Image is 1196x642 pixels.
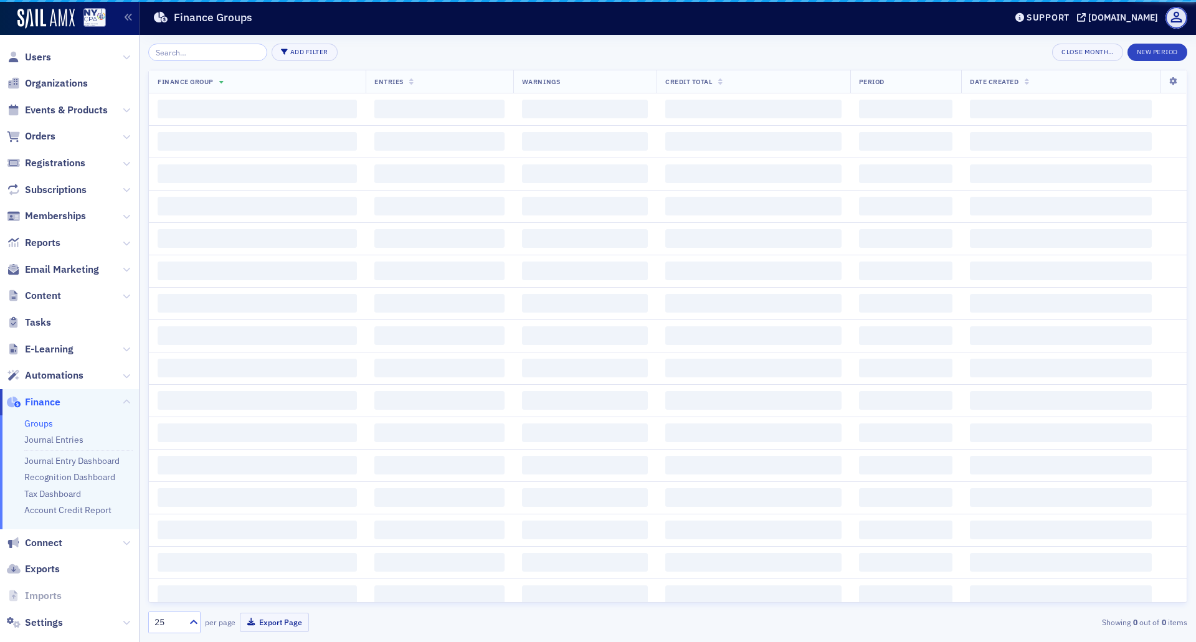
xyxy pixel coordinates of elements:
[374,488,505,507] span: ‌
[665,132,842,151] span: ‌
[970,553,1152,572] span: ‌
[24,504,112,516] a: Account Credit Report
[7,183,87,197] a: Subscriptions
[859,456,952,474] span: ‌
[25,316,51,329] span: Tasks
[158,164,357,183] span: ‌
[970,423,1152,442] span: ‌
[7,77,88,90] a: Organizations
[25,562,60,576] span: Exports
[665,488,842,507] span: ‌
[665,553,842,572] span: ‌
[7,369,83,382] a: Automations
[374,521,505,539] span: ‌
[970,391,1152,410] span: ‌
[158,229,357,248] span: ‌
[970,197,1152,215] span: ‌
[859,229,952,248] span: ‌
[158,521,357,539] span: ‌
[970,229,1152,248] span: ‌
[158,100,357,118] span: ‌
[154,616,182,629] div: 25
[158,197,357,215] span: ‌
[522,359,648,377] span: ‌
[158,423,357,442] span: ‌
[374,132,505,151] span: ‌
[158,456,357,474] span: ‌
[1052,44,1122,61] button: Close Month…
[1027,12,1070,23] div: Support
[859,100,952,118] span: ‌
[970,164,1152,183] span: ‌
[7,130,55,143] a: Orders
[7,236,60,250] a: Reports
[1127,44,1187,61] button: New Period
[522,164,648,183] span: ‌
[1165,7,1187,29] span: Profile
[24,434,83,445] a: Journal Entries
[7,589,62,603] a: Imports
[158,488,357,507] span: ‌
[859,77,885,86] span: Period
[665,423,842,442] span: ‌
[665,164,842,183] span: ‌
[158,359,357,377] span: ‌
[7,395,60,409] a: Finance
[859,359,952,377] span: ‌
[665,456,842,474] span: ‌
[374,553,505,572] span: ‌
[522,456,648,474] span: ‌
[859,423,952,442] span: ‌
[25,103,108,117] span: Events & Products
[665,359,842,377] span: ‌
[665,521,842,539] span: ‌
[522,229,648,248] span: ‌
[25,263,99,276] span: Email Marketing
[859,262,952,280] span: ‌
[158,132,357,151] span: ‌
[25,236,60,250] span: Reports
[522,132,648,151] span: ‌
[665,294,842,313] span: ‌
[665,585,842,604] span: ‌
[1131,616,1139,628] strong: 0
[859,326,952,345] span: ‌
[859,294,952,313] span: ‌
[374,262,505,280] span: ‌
[1077,13,1162,22] button: [DOMAIN_NAME]
[859,521,952,539] span: ‌
[7,616,63,630] a: Settings
[859,553,952,572] span: ‌
[158,391,357,410] span: ‌
[1159,616,1168,628] strong: 0
[970,262,1152,280] span: ‌
[24,455,120,466] a: Journal Entry Dashboard
[83,8,106,27] img: SailAMX
[665,391,842,410] span: ‌
[859,585,952,604] span: ‌
[7,50,51,64] a: Users
[25,342,74,356] span: E-Learning
[522,197,648,215] span: ‌
[522,100,648,118] span: ‌
[522,553,648,572] span: ‌
[25,130,55,143] span: Orders
[25,616,63,630] span: Settings
[158,585,357,604] span: ‌
[17,9,75,29] img: SailAMX
[25,156,85,170] span: Registrations
[25,209,86,223] span: Memberships
[970,77,1018,86] span: Date Created
[7,342,74,356] a: E-Learning
[374,100,505,118] span: ‌
[24,488,81,499] a: Tax Dashboard
[174,10,252,25] h1: Finance Groups
[25,183,87,197] span: Subscriptions
[859,391,952,410] span: ‌
[7,536,62,550] a: Connect
[374,456,505,474] span: ‌
[158,553,357,572] span: ‌
[522,423,648,442] span: ‌
[859,132,952,151] span: ‌
[374,359,505,377] span: ‌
